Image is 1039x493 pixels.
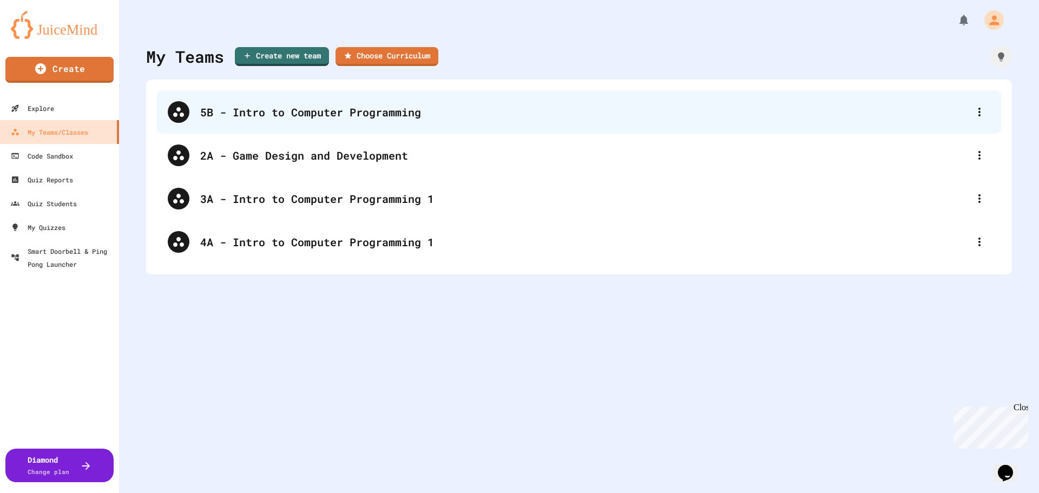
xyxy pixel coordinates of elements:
[157,90,1001,134] div: 5B - Intro to Computer Programming
[11,126,88,139] div: My Teams/Classes
[11,102,54,115] div: Explore
[11,245,115,271] div: Smart Doorbell & Ping Pong Launcher
[336,47,438,66] a: Choose Curriculum
[235,47,329,66] a: Create new team
[28,468,69,476] span: Change plan
[157,177,1001,220] div: 3A - Intro to Computer Programming 1
[157,220,1001,264] div: 4A - Intro to Computer Programming 1
[200,234,969,250] div: 4A - Intro to Computer Programming 1
[11,197,77,210] div: Quiz Students
[973,8,1007,32] div: My Account
[11,173,73,186] div: Quiz Reports
[28,454,69,477] div: Diamond
[5,57,114,83] a: Create
[4,4,75,69] div: Chat with us now!Close
[994,450,1028,482] iframe: chat widget
[11,149,73,162] div: Code Sandbox
[200,147,969,163] div: 2A - Game Design and Development
[157,134,1001,177] div: 2A - Game Design and Development
[937,11,973,29] div: My Notifications
[11,221,65,234] div: My Quizzes
[5,449,114,482] button: DiamondChange plan
[990,46,1012,68] div: How it works
[949,403,1028,449] iframe: chat widget
[11,11,108,39] img: logo-orange.svg
[200,104,969,120] div: 5B - Intro to Computer Programming
[146,44,224,69] div: My Teams
[200,190,969,207] div: 3A - Intro to Computer Programming 1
